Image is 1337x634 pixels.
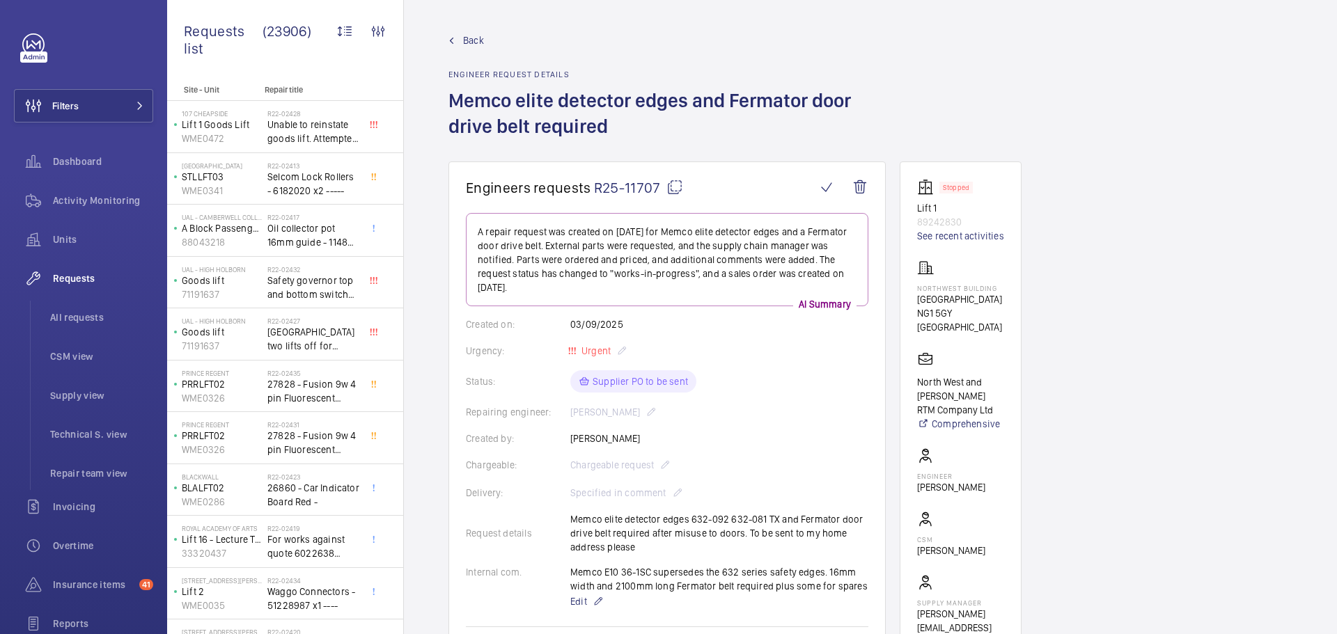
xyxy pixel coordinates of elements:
[53,154,153,168] span: Dashboard
[50,466,153,480] span: Repair team view
[267,274,359,301] span: Safety governor top and bottom switches not working from an immediate defect. Lift passenger lift...
[917,472,985,480] p: Engineer
[267,576,359,585] h2: R22-02434
[182,369,262,377] p: Prince Regent
[182,524,262,532] p: royal academy of arts
[448,70,886,79] h2: Engineer request details
[917,544,985,557] p: [PERSON_NAME]
[267,420,359,429] h2: R22-02431
[50,427,153,441] span: Technical S. view
[182,109,262,118] p: 107 Cheapside
[182,184,262,198] p: WME0341
[917,284,1004,292] p: northwest building
[53,232,153,246] span: Units
[182,546,262,560] p: 33320437
[184,22,263,57] span: Requests list
[917,599,1004,607] p: Supply manager
[267,369,359,377] h2: R22-02435
[267,377,359,405] span: 27828 - Fusion 9w 4 pin Fluorescent Lamp / Bulb - Used on Prince regent lift No2 car top test con...
[182,576,262,585] p: [STREET_ADDRESS][PERSON_NAME]
[267,161,359,170] h2: R22-02413
[917,229,1004,243] a: See recent activities
[182,339,262,353] p: 71191637
[267,325,359,353] span: [GEOGRAPHIC_DATA] two lifts off for safety governor rope switches at top and bottom. Immediate de...
[53,617,153,631] span: Reports
[267,532,359,560] span: For works against quote 6022638 @£2197.00
[53,578,134,592] span: Insurance items
[793,297,857,311] p: AI Summary
[267,170,359,198] span: Selcom Lock Rollers - 6182020 x2 -----
[917,306,1004,334] p: NG1 5GY [GEOGRAPHIC_DATA]
[182,532,262,546] p: Lift 16 - Lecture Theater Disabled Lift ([PERSON_NAME]) ([GEOGRAPHIC_DATA] )
[182,599,262,612] p: WME0035
[943,185,969,190] p: Stopped
[53,271,153,285] span: Requests
[50,349,153,363] span: CSM view
[917,215,1004,229] p: 89242830
[53,500,153,514] span: Invoicing
[466,179,591,196] span: Engineers requests
[14,89,153,122] button: Filters
[478,225,857,294] p: A repair request was created on [DATE] for Memco elite detector edges and a Fermator door drive b...
[182,213,262,221] p: UAL - Camberwell College of Arts
[50,388,153,402] span: Supply view
[182,132,262,145] p: WME0472
[182,118,262,132] p: Lift 1 Goods Lift
[50,310,153,324] span: All requests
[182,265,262,274] p: UAL - High Holborn
[267,429,359,457] span: 27828 - Fusion 9w 4 pin Fluorescent Lamp / Bulb - Used on Prince regent lift No2 car top test con...
[182,221,262,235] p: A Block Passenger Lift 2 (B) L/H
[267,473,359,481] h2: R22-02423
[917,375,1004,417] p: North West and [PERSON_NAME] RTM Company Ltd
[917,480,985,494] p: [PERSON_NAME]
[267,524,359,532] h2: R22-02419
[182,443,262,457] p: WME0326
[182,420,262,429] p: Prince Regent
[139,579,153,590] span: 41
[182,287,262,301] p: 71191637
[267,109,359,118] h2: R22-02428
[182,391,262,405] p: WME0326
[182,481,262,495] p: BLALFT02
[182,317,262,325] p: UAL - High Holborn
[917,179,939,196] img: elevator.svg
[182,274,262,287] p: Goods lift
[267,221,359,249] span: Oil collector pot 16mm guide - 11482 x2
[594,179,683,196] span: R25-11707
[182,495,262,509] p: WME0286
[182,429,262,443] p: PRRLFT02
[182,170,262,184] p: STLLFT03
[53,193,153,207] span: Activity Monitoring
[267,213,359,221] h2: R22-02417
[182,585,262,599] p: Lift 2
[463,33,484,47] span: Back
[267,118,359,145] span: Unable to reinstate goods lift. Attempted to swap control boards with PL2, no difference. Technic...
[182,473,262,481] p: Blackwall
[448,88,886,161] h1: Memco elite detector edges and Fermator door drive belt required
[182,377,262,391] p: PRRLFT02
[917,201,1004,215] p: Lift 1
[267,585,359,612] span: Waggo Connectors - 51228987 x1 ----
[182,161,262,170] p: [GEOGRAPHIC_DATA]
[182,325,262,339] p: Goods lift
[52,99,79,113] span: Filters
[917,417,1004,431] a: Comprehensive
[917,535,985,544] p: CSM
[182,235,262,249] p: 88043218
[265,85,357,95] p: Repair title
[267,265,359,274] h2: R22-02432
[53,539,153,553] span: Overtime
[267,481,359,509] span: 26860 - Car Indicator Board Red -
[917,292,1004,306] p: [GEOGRAPHIC_DATA]
[267,317,359,325] h2: R22-02427
[167,85,259,95] p: Site - Unit
[570,594,587,608] span: Edit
